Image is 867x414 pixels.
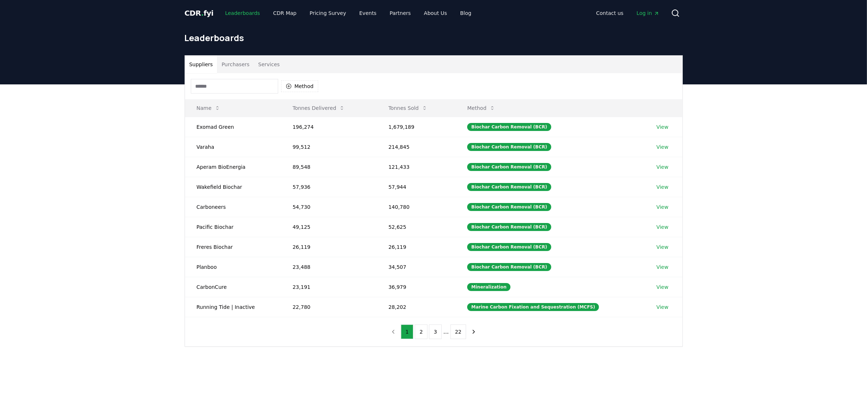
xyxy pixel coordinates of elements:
a: View [657,263,669,271]
td: 57,936 [281,177,377,197]
td: Running Tide | Inactive [185,297,281,317]
td: 99,512 [281,137,377,157]
a: View [657,163,669,171]
a: Partners [384,7,417,20]
div: Biochar Carbon Removal (BCR) [467,263,551,271]
td: 34,507 [377,257,456,277]
a: Blog [454,7,477,20]
nav: Main [590,7,665,20]
a: CDR.fyi [185,8,214,18]
button: Tonnes Sold [383,101,433,115]
td: Exomad Green [185,117,281,137]
a: View [657,283,669,291]
a: CDR Map [267,7,302,20]
button: Services [254,56,284,73]
td: Wakefield Biochar [185,177,281,197]
td: 52,625 [377,217,456,237]
div: Biochar Carbon Removal (BCR) [467,143,551,151]
span: . [201,9,204,17]
div: Biochar Carbon Removal (BCR) [467,183,551,191]
div: Biochar Carbon Removal (BCR) [467,203,551,211]
td: 28,202 [377,297,456,317]
button: 2 [415,325,427,339]
td: 23,488 [281,257,377,277]
td: 214,845 [377,137,456,157]
button: Method [461,101,501,115]
a: View [657,303,669,311]
span: CDR fyi [185,9,214,17]
div: Marine Carbon Fixation and Sequestration (MCFS) [467,303,599,311]
a: View [657,243,669,251]
td: 196,274 [281,117,377,137]
a: View [657,143,669,151]
td: 26,119 [281,237,377,257]
h1: Leaderboards [185,32,683,44]
a: View [657,223,669,231]
a: View [657,203,669,211]
td: Planboo [185,257,281,277]
button: Name [191,101,226,115]
button: 3 [429,325,442,339]
td: 36,979 [377,277,456,297]
a: Events [354,7,382,20]
a: About Us [418,7,453,20]
div: Biochar Carbon Removal (BCR) [467,123,551,131]
td: CarbonCure [185,277,281,297]
button: 22 [450,325,466,339]
div: Biochar Carbon Removal (BCR) [467,223,551,231]
td: Freres Biochar [185,237,281,257]
button: Suppliers [185,56,217,73]
td: 1,679,189 [377,117,456,137]
a: Leaderboards [219,7,266,20]
a: Log in [631,7,665,20]
span: Log in [637,9,659,17]
td: Varaha [185,137,281,157]
td: 26,119 [377,237,456,257]
li: ... [443,327,449,336]
td: Aperam BioEnergia [185,157,281,177]
button: Method [281,80,319,92]
td: 140,780 [377,197,456,217]
button: 1 [401,325,414,339]
td: 89,548 [281,157,377,177]
a: View [657,183,669,191]
a: Contact us [590,7,629,20]
button: Purchasers [217,56,254,73]
td: 121,433 [377,157,456,177]
a: Pricing Survey [304,7,352,20]
td: 23,191 [281,277,377,297]
td: 49,125 [281,217,377,237]
td: 22,780 [281,297,377,317]
td: 54,730 [281,197,377,217]
nav: Main [219,7,477,20]
td: Pacific Biochar [185,217,281,237]
div: Biochar Carbon Removal (BCR) [467,163,551,171]
button: next page [468,325,480,339]
td: Carboneers [185,197,281,217]
td: 57,944 [377,177,456,197]
button: Tonnes Delivered [287,101,351,115]
div: Biochar Carbon Removal (BCR) [467,243,551,251]
a: View [657,123,669,131]
div: Mineralization [467,283,511,291]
